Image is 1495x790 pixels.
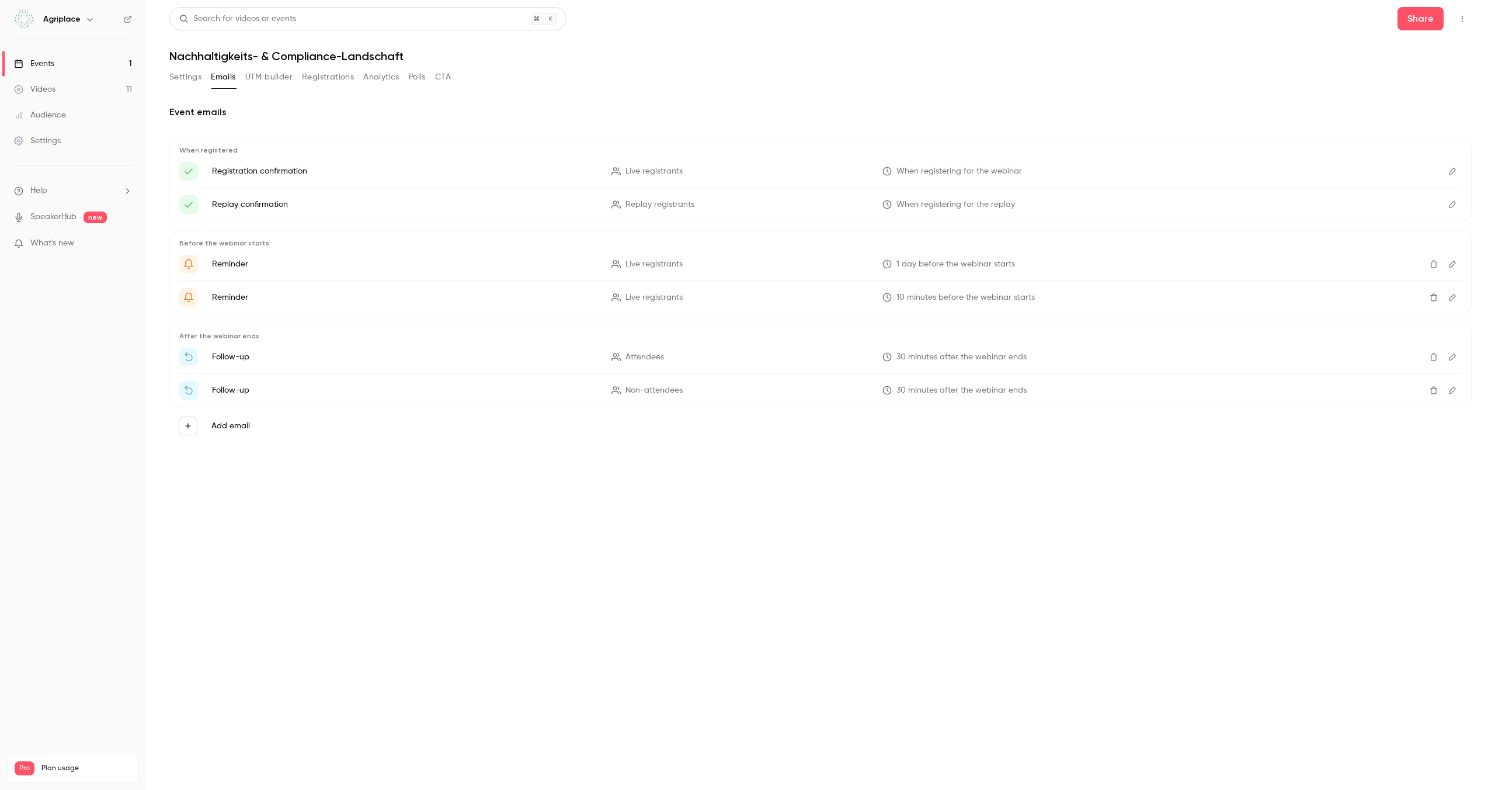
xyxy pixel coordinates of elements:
[1443,255,1462,273] button: Edit
[1424,288,1443,307] button: Delete
[1443,288,1462,307] button: Edit
[179,162,1462,181] li: Here's your access link to {{ event_name }}!
[30,211,77,223] a: SpeakerHub
[169,49,1472,63] h1: Nachhaltigkeits- & Compliance-Landschaft
[14,109,66,121] div: Audience
[211,68,235,86] button: Emails
[896,199,1015,211] span: When registering for the replay
[212,258,597,270] p: Reminder
[179,288,1462,307] li: {{ event_name }} is about to go live
[363,68,399,86] button: Analytics
[1443,381,1462,400] button: Edit
[179,348,1462,366] li: Thanks for attending {{ event_name }}
[212,292,597,303] p: Reminder
[212,199,597,210] p: Replay confirmation
[896,384,1027,397] span: 30 minutes after the webinar ends
[179,381,1462,400] li: Watch the replay of {{ event_name }}
[625,292,683,304] span: Live registrants
[118,238,132,249] iframe: Noticeable Trigger
[625,165,683,178] span: Live registrants
[896,165,1022,178] span: When registering for the webinar
[15,10,33,29] img: Agriplace
[211,420,250,432] label: Add email
[1443,348,1462,366] button: Edit
[14,58,54,70] div: Events
[245,68,293,86] button: UTM builder
[896,258,1015,271] span: 1 day before the webinar starts
[179,145,1462,155] p: When registered
[435,68,451,86] button: CTA
[169,105,1472,119] h2: Event emails
[14,135,61,147] div: Settings
[41,764,131,773] span: Plan usage
[14,84,55,95] div: Videos
[625,258,683,271] span: Live registrants
[179,13,296,25] div: Search for videos or events
[179,238,1462,248] p: Before the webinar starts
[1424,255,1443,273] button: Delete
[409,68,426,86] button: Polls
[1424,381,1443,400] button: Delete
[43,13,81,25] h6: Agriplace
[14,185,132,197] li: help-dropdown-opener
[1443,162,1462,181] button: Edit
[302,68,354,86] button: Registrations
[30,237,74,250] span: What's new
[212,351,597,363] p: Follow-up
[84,212,107,223] span: new
[896,292,1035,304] span: 10 minutes before the webinar starts
[625,351,664,363] span: Attendees
[625,384,683,397] span: Non-attendees
[212,384,597,396] p: Follow-up
[179,331,1462,341] p: After the webinar ends
[625,199,694,211] span: Replay registrants
[30,185,47,197] span: Help
[896,351,1027,363] span: 30 minutes after the webinar ends
[1443,195,1462,214] button: Edit
[179,195,1462,214] li: Here's your access link to {{ event_name }}!
[212,165,597,177] p: Registration confirmation
[1397,7,1444,30] button: Share
[169,68,201,86] button: Settings
[179,255,1462,273] li: Get Ready for '{{ event_name }}' tomorrow!
[15,761,34,775] span: Pro
[1424,348,1443,366] button: Delete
